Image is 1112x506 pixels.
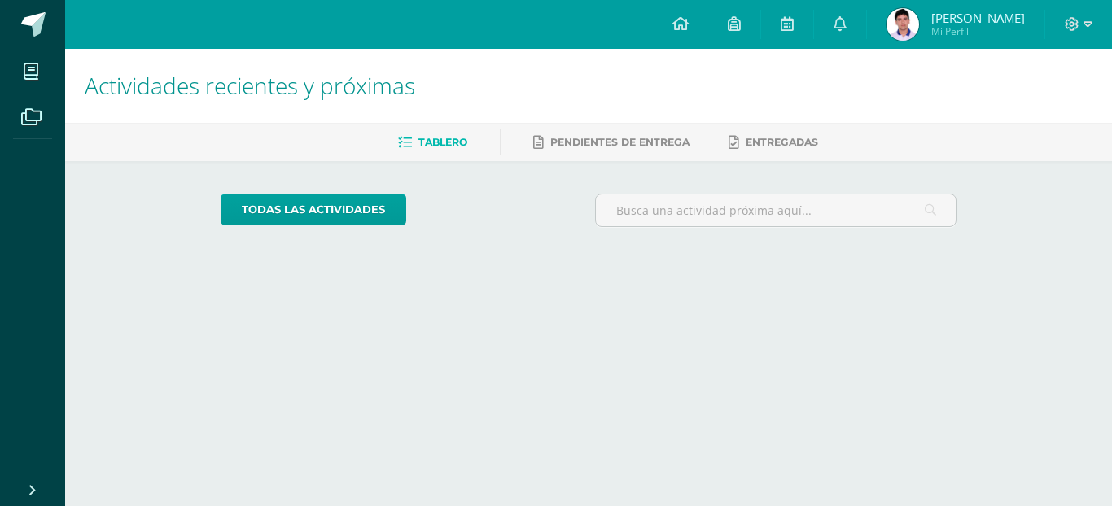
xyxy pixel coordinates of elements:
[887,8,919,41] img: fb71a147d9559183667ad3ccc7578f75.png
[931,24,1025,38] span: Mi Perfil
[85,70,415,101] span: Actividades recientes y próximas
[596,194,957,226] input: Busca una actividad próxima aquí...
[221,194,406,225] a: todas las Actividades
[418,136,467,148] span: Tablero
[729,129,818,155] a: Entregadas
[550,136,690,148] span: Pendientes de entrega
[398,129,467,155] a: Tablero
[746,136,818,148] span: Entregadas
[931,10,1025,26] span: [PERSON_NAME]
[533,129,690,155] a: Pendientes de entrega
